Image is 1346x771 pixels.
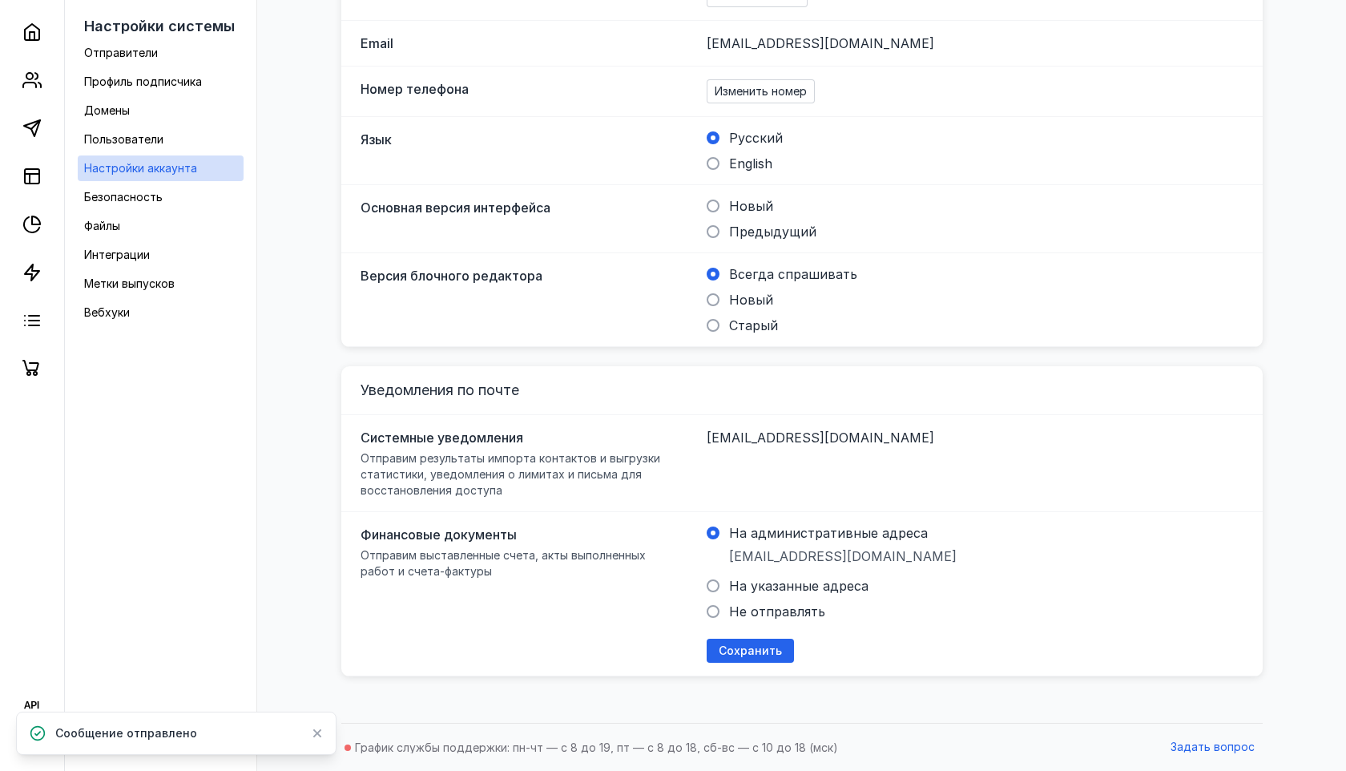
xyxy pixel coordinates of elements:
[55,725,197,741] span: Сообщение отправлено
[719,644,782,658] span: Сохранить
[729,525,928,541] span: На административные адреса
[361,381,519,398] span: Уведомления по почте
[84,190,163,204] span: Безопасность
[707,79,815,103] button: Изменить номер
[84,132,163,146] span: Пользователи
[78,127,244,152] a: Пользователи
[78,155,244,181] a: Настройки аккаунта
[361,268,542,284] span: Версия блочного редактора
[729,266,857,282] span: Всегда спрашивать
[78,213,244,239] a: Файлы
[729,198,773,214] span: Новый
[361,200,550,216] span: Основная версия интерфейса
[84,305,130,319] span: Вебхуки
[729,155,772,172] span: English
[84,75,202,88] span: Профиль подписчика
[1171,741,1255,754] span: Задать вопрос
[78,69,244,95] a: Профиль подписчика
[729,548,957,564] span: [EMAIL_ADDRESS][DOMAIN_NAME]
[78,300,244,325] a: Вебхуки
[78,98,244,123] a: Домены
[361,548,646,578] span: Отправим выставленные счета, акты выполненных работ и счета-фактуры
[361,35,393,51] span: Email
[729,603,825,620] span: Не отправлять
[78,40,244,66] a: Отправители
[84,219,120,232] span: Файлы
[84,103,130,117] span: Домены
[715,85,807,99] span: Изменить номер
[355,741,838,754] span: График службы поддержки: пн-чт — с 8 до 19, пт — с 8 до 18, сб-вс — с 10 до 18 (мск)
[78,184,244,210] a: Безопасность
[84,46,158,59] span: Отправители
[707,35,934,51] span: [EMAIL_ADDRESS][DOMAIN_NAME]
[729,317,778,333] span: Старый
[78,271,244,297] a: Метки выпусков
[1163,736,1263,760] button: Задать вопрос
[707,430,934,446] span: [EMAIL_ADDRESS][DOMAIN_NAME]
[729,292,773,308] span: Новый
[84,248,150,261] span: Интеграции
[729,130,783,146] span: Русский
[361,451,660,497] span: Отправим результаты импорта контактов и выгрузки статистики, уведомления о лимитах и письма для в...
[729,578,868,594] span: На указанные адреса
[84,18,235,34] span: Настройки системы
[84,277,175,290] span: Метки выпусков
[361,527,517,543] span: Финансовые документы
[84,161,197,175] span: Настройки аккаунта
[361,81,469,97] span: Номер телефона
[707,639,794,663] button: Сохранить
[361,131,392,147] span: Язык
[361,430,523,446] span: Системные уведомления
[729,224,816,240] span: Предыдущий
[78,242,244,268] a: Интеграции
